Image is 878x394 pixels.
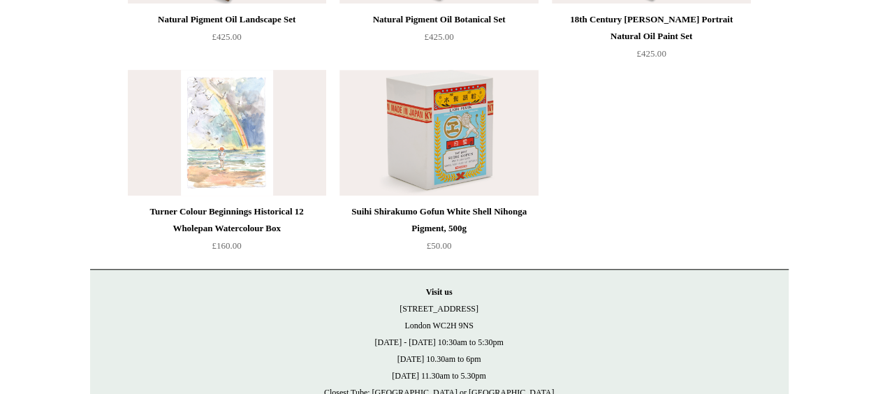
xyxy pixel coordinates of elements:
span: £50.00 [427,240,452,251]
a: Natural Pigment Oil Landscape Set £425.00 [128,11,326,68]
span: £160.00 [212,240,241,251]
img: Suihi Shirakumo Gofun White Shell Nihonga Pigment, 500g [339,70,538,196]
span: £425.00 [636,48,666,59]
a: Turner Colour Beginnings Historical 12 Wholepan Watercolour Box £160.00 [128,203,326,261]
a: Suihi Shirakumo Gofun White Shell Nihonga Pigment, 500g Suihi Shirakumo Gofun White Shell Nihonga... [339,70,538,196]
a: 18th Century [PERSON_NAME] Portrait Natural Oil Paint Set £425.00 [552,11,750,68]
div: Turner Colour Beginnings Historical 12 Wholepan Watercolour Box [131,203,323,237]
a: Natural Pigment Oil Botanical Set £425.00 [339,11,538,68]
a: Suihi Shirakumo Gofun White Shell Nihonga Pigment, 500g £50.00 [339,203,538,261]
strong: Visit us [426,287,453,297]
div: 18th Century [PERSON_NAME] Portrait Natural Oil Paint Set [555,11,747,45]
a: Turner Colour Beginnings Historical 12 Wholepan Watercolour Box Turner Colour Beginnings Historic... [128,70,326,196]
div: Suihi Shirakumo Gofun White Shell Nihonga Pigment, 500g [343,203,534,237]
div: Natural Pigment Oil Landscape Set [131,11,323,28]
span: £425.00 [212,31,241,42]
div: Natural Pigment Oil Botanical Set [343,11,534,28]
span: £425.00 [424,31,453,42]
img: Turner Colour Beginnings Historical 12 Wholepan Watercolour Box [128,70,326,196]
